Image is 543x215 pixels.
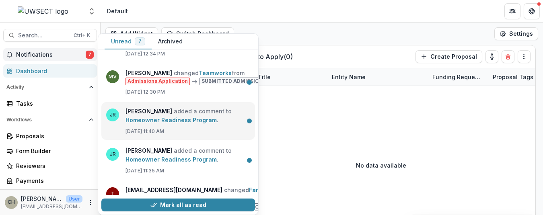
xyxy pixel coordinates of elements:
span: Activity [6,84,86,90]
button: Get Help [524,3,540,19]
div: Reviewers [16,162,90,170]
div: Entity Name [327,73,370,81]
a: Grantee Reports [3,189,97,202]
button: Delete card [502,50,514,63]
p: added a comment to . [125,107,250,125]
div: Dashboard [16,67,90,75]
button: Unread [105,34,152,49]
button: Search... [3,29,97,42]
p: changed from [125,69,283,85]
div: Funding Requested [428,73,488,81]
span: 7 [138,38,142,44]
button: toggle-assigned-to-me [485,50,498,63]
button: Notifications7 [3,48,97,61]
img: UWSECT logo [18,6,68,16]
div: Funding Requested [428,68,488,86]
span: 7 [86,51,94,59]
button: Partners [504,3,520,19]
button: Open entity switcher [86,3,97,19]
div: Proposal Title [226,68,327,86]
div: Default [107,7,128,15]
a: Proposals [3,129,97,143]
div: Entity Name [327,68,428,86]
span: Workflows [6,117,86,123]
button: Mark all as read [101,199,255,211]
p: added a comment to . [125,146,250,164]
div: Proposals [16,132,90,140]
button: Add Widget [105,27,158,40]
div: Tasks [16,99,90,108]
div: Carli Herz [8,200,15,205]
a: Payments [3,174,97,187]
button: Open Activity [3,81,97,94]
p: No data available [356,161,406,170]
div: Proposal Tags [488,73,538,81]
button: Archived [152,34,189,49]
a: Family Housing Support Services [125,186,267,202]
button: Create Proposal [415,50,482,63]
span: Search... [18,32,69,39]
p: [EMAIL_ADDRESS][DOMAIN_NAME] [21,203,82,210]
a: Form Builder [3,144,97,158]
a: Homeowner Readiness Program [125,156,217,163]
button: Switch Dashboard [161,27,234,40]
nav: breadcrumb [104,5,131,17]
a: Tasks [3,97,97,110]
button: Drag [518,50,531,63]
div: Form Builder [16,147,90,155]
a: Dashboard [3,64,97,78]
div: Payments [16,176,90,185]
button: Settings [494,27,538,40]
a: Reviewers [3,159,97,172]
a: Teamworks [199,70,232,76]
p: [PERSON_NAME] [21,195,63,203]
div: Ctrl + K [72,31,92,40]
button: More [86,198,95,207]
span: Notifications [16,51,86,58]
p: Intent to Apply ( 0 ) [239,52,300,61]
p: User [66,195,82,203]
button: Open Workflows [3,113,97,126]
a: Homeowner Readiness Program [125,117,217,123]
p: changed from [125,186,283,211]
